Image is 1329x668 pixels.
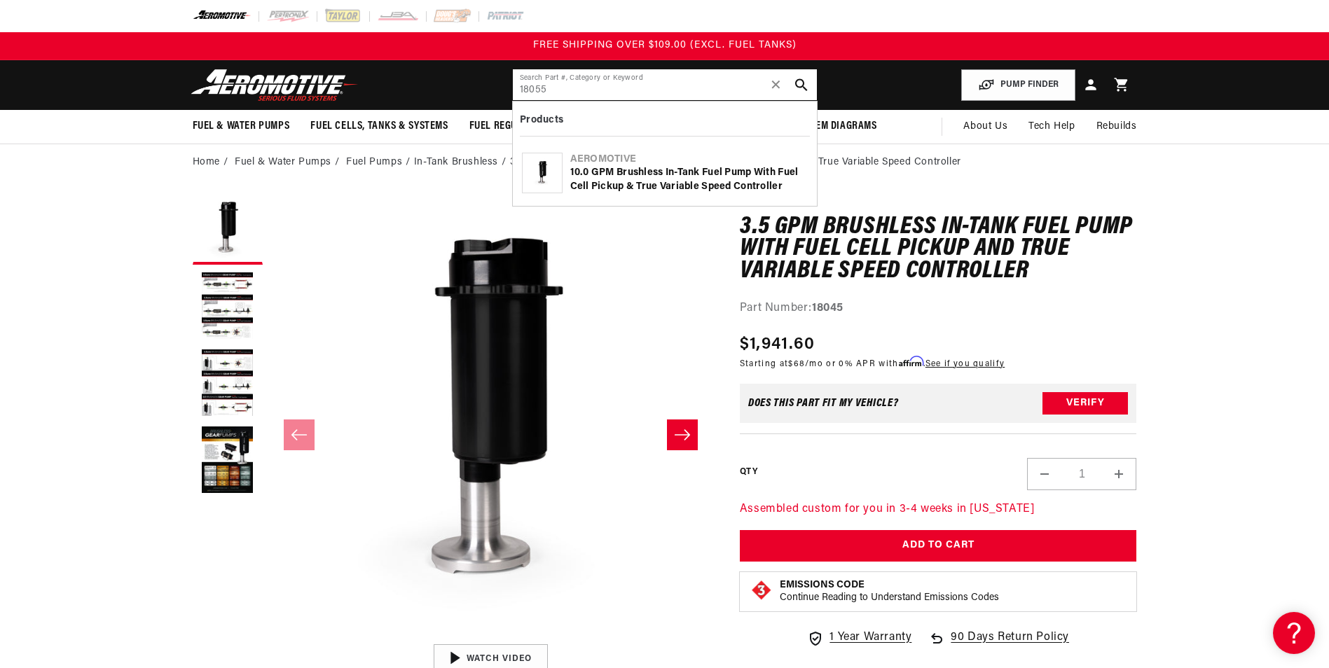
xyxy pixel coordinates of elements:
a: See if you qualify - Learn more about Affirm Financing (opens in modal) [925,360,1005,368]
span: System Diagrams [794,119,877,134]
button: Load image 1 in gallery view [193,195,263,265]
img: 10.0 GPM Brushless In-Tank Fuel Pump with Fuel Cell Pickup & True Variable Speed Controller [523,158,562,188]
span: Rebuilds [1096,119,1137,134]
a: Fuel & Water Pumps [235,155,331,170]
button: Verify [1042,392,1128,415]
strong: Emissions Code [780,580,865,590]
p: Starting at /mo or 0% APR with . [740,357,1005,370]
a: 90 Days Return Policy [928,629,1069,661]
button: search button [786,69,817,100]
span: Fuel Regulators [469,119,551,134]
li: In-Tank Brushless [414,155,510,170]
button: Slide left [284,419,315,450]
a: Home [193,155,220,170]
p: Continue Reading to Understand Emissions Codes [780,592,999,604]
summary: Tech Help [1018,110,1085,144]
div: Part Number: [740,300,1137,318]
strong: 18045 [812,302,843,314]
span: 90 Days Return Policy [951,629,1069,661]
span: $1,941.60 [740,332,815,357]
img: Emissions code [750,579,773,601]
div: Does This part fit My vehicle? [748,398,899,409]
button: Slide right [667,419,698,450]
h1: 3.5 GPM Brushless In-Tank Fuel Pump with Fuel Cell Pickup and True Variable Speed Controller [740,216,1137,283]
button: Add to Cart [740,530,1137,562]
p: Assembled custom for you in 3-4 weeks in [US_STATE] [740,501,1137,519]
span: Affirm [899,356,923,367]
button: Emissions CodeContinue Reading to Understand Emissions Codes [780,579,999,604]
label: QTY [740,466,757,478]
summary: System Diagrams [784,110,888,143]
a: Fuel Pumps [346,155,402,170]
span: $68 [788,360,805,368]
span: 1 Year Warranty [829,629,911,647]
summary: Fuel Cells, Tanks & Systems [300,110,458,143]
div: Aeromotive [570,153,808,167]
a: About Us [953,110,1018,144]
span: About Us [963,121,1007,132]
li: 3.5 GPM Brushless In-Tank Fuel Pump with Fuel Cell Pickup and True Variable Speed Controller [510,155,961,170]
summary: Fuel & Water Pumps [182,110,301,143]
summary: Rebuilds [1086,110,1148,144]
span: FREE SHIPPING OVER $109.00 (EXCL. FUEL TANKS) [533,40,797,50]
button: PUMP FINDER [961,69,1075,101]
summary: Fuel Regulators [459,110,562,143]
a: 1 Year Warranty [807,629,911,647]
span: ✕ [770,74,783,96]
input: Search by Part Number, Category or Keyword [513,69,817,100]
nav: breadcrumbs [193,155,1137,170]
b: Products [520,115,564,125]
span: Tech Help [1028,119,1075,134]
button: Load image 3 in gallery view [193,349,263,419]
span: Fuel Cells, Tanks & Systems [310,119,448,134]
span: Fuel & Water Pumps [193,119,290,134]
img: Aeromotive [187,69,362,102]
button: Load image 4 in gallery view [193,426,263,496]
div: 10.0 GPM Brushless In-Tank Fuel Pump with Fuel Cell Pickup & True Variable Speed Controller [570,166,808,193]
button: Load image 2 in gallery view [193,272,263,342]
